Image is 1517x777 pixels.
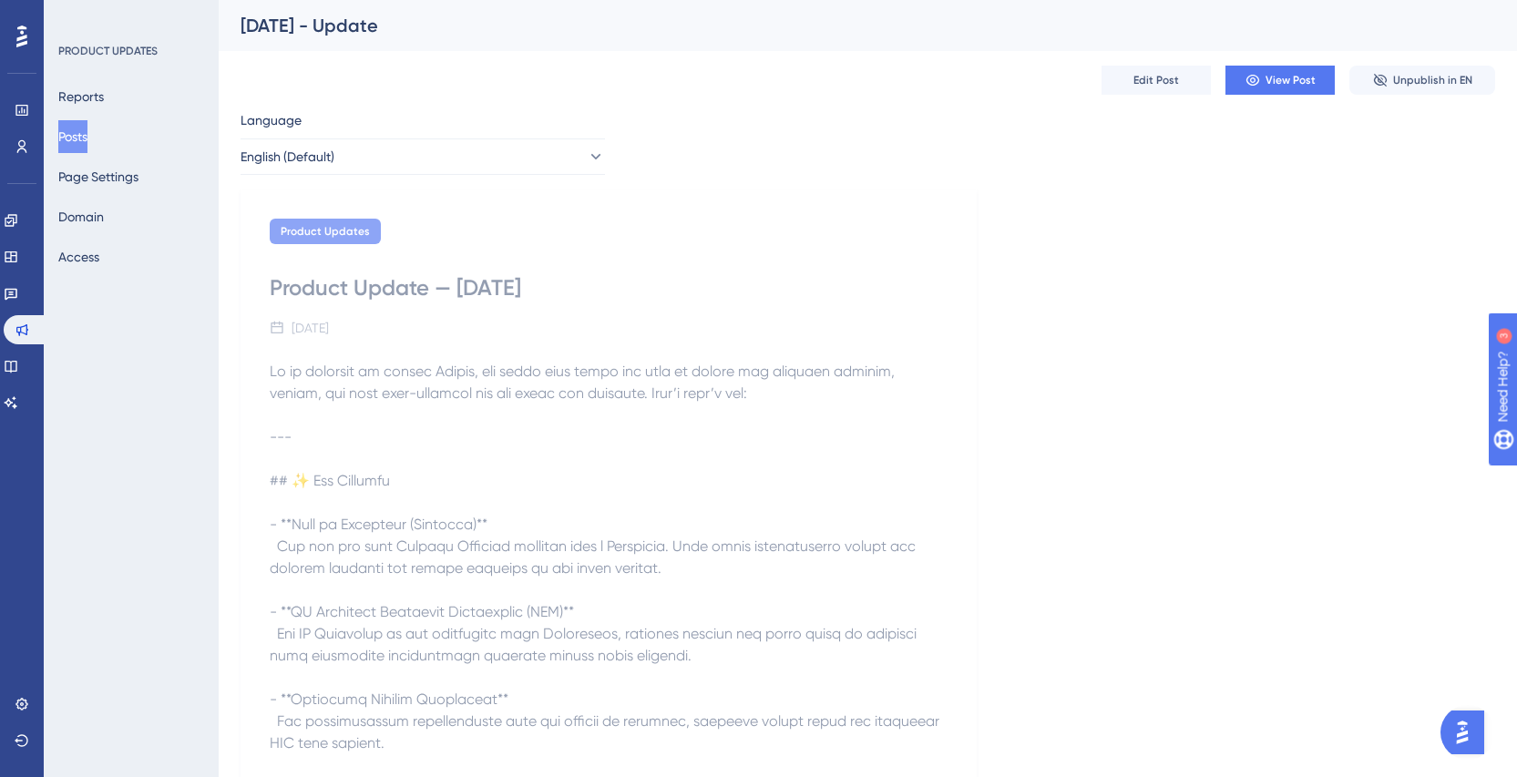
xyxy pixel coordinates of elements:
span: Need Help? [43,5,114,26]
button: Page Settings [58,160,138,193]
button: View Post [1225,66,1335,95]
span: Edit Post [1133,73,1179,87]
div: [DATE] - Update [241,13,1450,38]
span: English (Default) [241,146,334,168]
div: 3 [127,9,132,24]
div: Product Update — [DATE] [270,273,948,302]
button: Reports [58,80,104,113]
button: Posts [58,120,87,153]
button: Domain [58,200,104,233]
div: Product Updates [270,219,381,244]
div: [DATE] [292,317,329,339]
button: Edit Post [1102,66,1211,95]
div: PRODUCT UPDATES [58,44,158,58]
iframe: UserGuiding AI Assistant Launcher [1440,705,1495,760]
button: English (Default) [241,138,605,175]
button: Access [58,240,99,273]
button: Unpublish in EN [1349,66,1495,95]
span: View Post [1266,73,1316,87]
span: Language [241,109,302,131]
span: Unpublish in EN [1393,73,1472,87]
